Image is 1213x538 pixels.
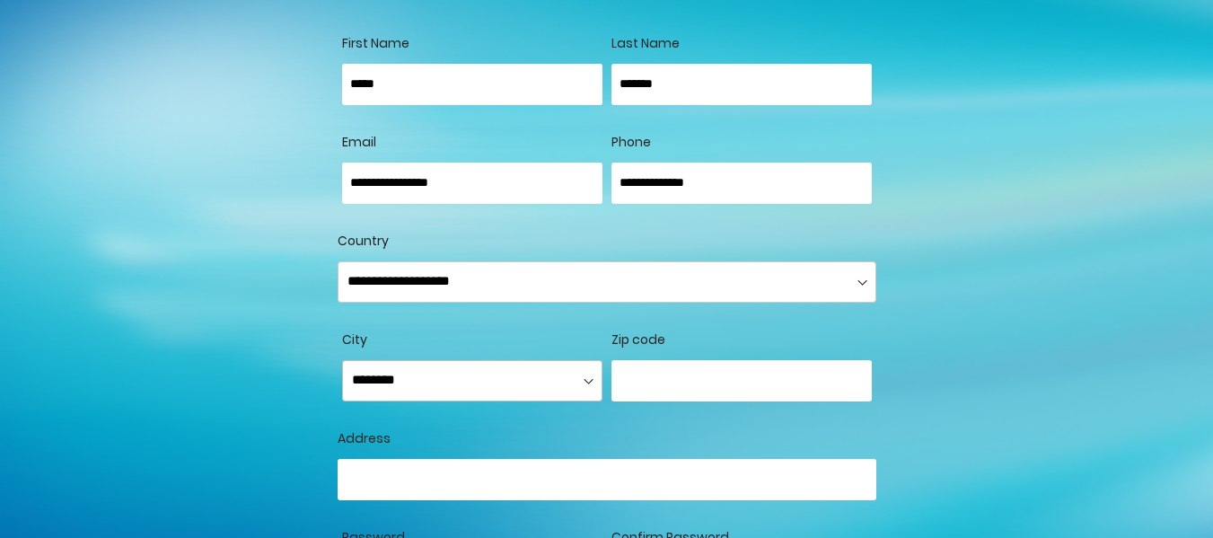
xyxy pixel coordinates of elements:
span: Zip code [611,331,665,348]
span: Last Name [611,34,680,52]
span: Phone [611,133,651,151]
span: First Name [342,34,409,52]
span: City [342,331,367,348]
span: Country [338,232,389,250]
span: Address [338,429,391,447]
span: Email [342,133,376,151]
